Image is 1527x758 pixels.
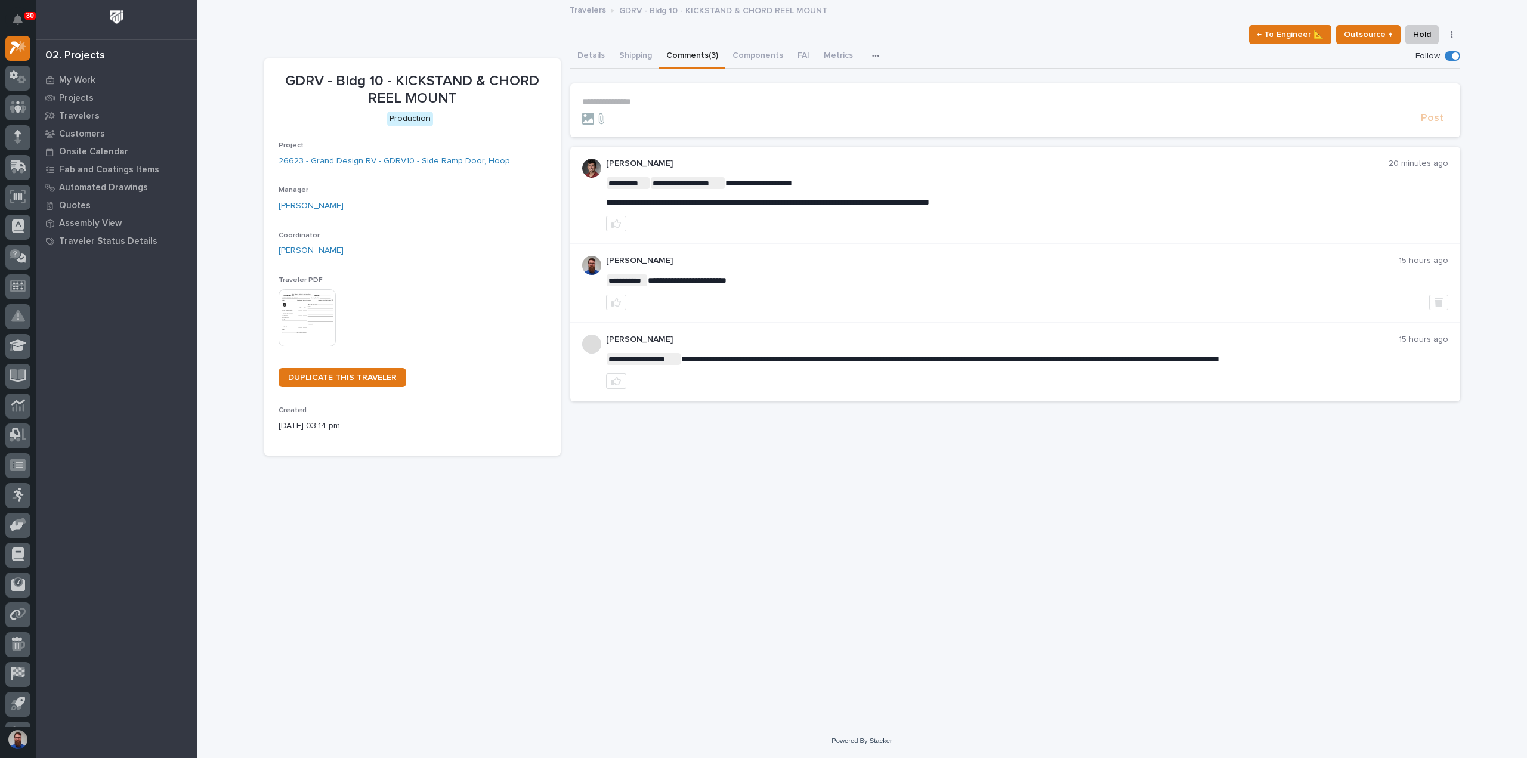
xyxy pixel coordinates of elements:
[582,256,601,275] img: 6hTokn1ETDGPf9BPokIQ
[1336,25,1401,44] button: Outsource ↑
[36,214,197,232] a: Assembly View
[1399,256,1448,266] p: 15 hours ago
[606,373,626,389] button: like this post
[36,125,197,143] a: Customers
[1415,51,1440,61] p: Follow
[1399,335,1448,345] p: 15 hours ago
[59,147,128,157] p: Onsite Calendar
[725,44,790,69] button: Components
[1413,27,1431,42] span: Hold
[279,200,344,212] a: [PERSON_NAME]
[59,218,122,229] p: Assembly View
[1249,25,1331,44] button: ← To Engineer 📐
[36,178,197,196] a: Automated Drawings
[1421,112,1443,125] span: Post
[279,155,510,168] a: 26623 - Grand Design RV - GDRV10 - Side Ramp Door, Hoop
[288,373,397,382] span: DUPLICATE THIS TRAVELER
[59,93,94,104] p: Projects
[606,159,1389,169] p: [PERSON_NAME]
[279,368,406,387] a: DUPLICATE THIS TRAVELER
[36,160,197,178] a: Fab and Coatings Items
[1389,159,1448,169] p: 20 minutes ago
[36,143,197,160] a: Onsite Calendar
[279,277,323,284] span: Traveler PDF
[279,142,304,149] span: Project
[606,295,626,310] button: like this post
[790,44,817,69] button: FAI
[26,11,34,20] p: 30
[36,196,197,214] a: Quotes
[59,165,159,175] p: Fab and Coatings Items
[59,75,95,86] p: My Work
[1344,27,1393,42] span: Outsource ↑
[15,14,30,33] div: Notifications30
[1429,295,1448,310] button: Delete post
[582,159,601,178] img: ROij9lOReuV7WqYxWfnW
[279,407,307,414] span: Created
[279,420,546,432] p: [DATE] 03:14 pm
[1416,112,1448,125] button: Post
[659,44,725,69] button: Comments (3)
[279,187,308,194] span: Manager
[570,44,612,69] button: Details
[5,7,30,32] button: Notifications
[106,6,128,28] img: Workspace Logo
[36,232,197,250] a: Traveler Status Details
[831,737,892,744] a: Powered By Stacker
[36,71,197,89] a: My Work
[606,256,1399,266] p: [PERSON_NAME]
[59,236,157,247] p: Traveler Status Details
[36,89,197,107] a: Projects
[59,200,91,211] p: Quotes
[279,73,546,107] p: GDRV - Bldg 10 - KICKSTAND & CHORD REEL MOUNT
[570,2,606,16] a: Travelers
[606,335,1399,345] p: [PERSON_NAME]
[1405,25,1439,44] button: Hold
[387,112,433,126] div: Production
[619,3,827,16] p: GDRV - Bldg 10 - KICKSTAND & CHORD REEL MOUNT
[45,49,105,63] div: 02. Projects
[606,216,626,231] button: like this post
[612,44,659,69] button: Shipping
[59,111,100,122] p: Travelers
[59,129,105,140] p: Customers
[279,245,344,257] a: [PERSON_NAME]
[1257,27,1324,42] span: ← To Engineer 📐
[279,232,320,239] span: Coordinator
[5,727,30,752] button: users-avatar
[36,107,197,125] a: Travelers
[817,44,860,69] button: Metrics
[59,182,148,193] p: Automated Drawings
